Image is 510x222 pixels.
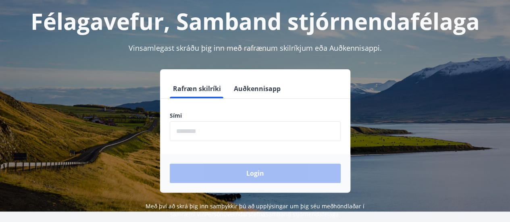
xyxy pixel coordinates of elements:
[10,6,500,36] h1: Félagavefur, Samband stjórnendafélaga
[231,79,284,98] button: Auðkennisapp
[170,112,341,120] label: Sími
[129,43,382,53] span: Vinsamlegast skráðu þig inn með rafrænum skilríkjum eða Auðkennisappi.
[170,79,224,98] button: Rafræn skilríki
[146,202,364,218] span: Með því að skrá þig inn samþykkir þú að upplýsingar um þig séu meðhöndlaðar í samræmi við Samband...
[205,210,265,218] a: Persónuverndarstefna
